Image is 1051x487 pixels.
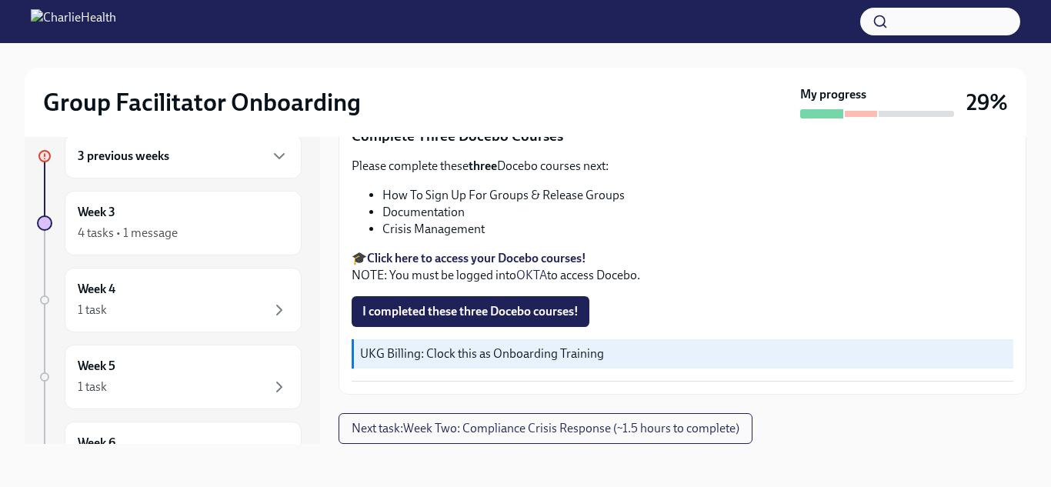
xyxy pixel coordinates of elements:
p: Please complete these Docebo courses next: [352,158,1013,175]
h6: Week 3 [78,204,115,221]
span: Next task : Week Two: Compliance Crisis Response (~1.5 hours to complete) [352,421,739,436]
a: Week 41 task [37,268,302,332]
p: UKG Billing: Clock this as Onboarding Training [360,345,1007,362]
h3: 29% [966,88,1008,116]
div: 1 task [78,379,107,395]
h2: Group Facilitator Onboarding [43,87,361,118]
h6: Week 6 [78,435,115,452]
li: Crisis Management [382,221,1013,238]
a: OKTA [516,268,547,282]
p: 🎓 NOTE: You must be logged into to access Docebo. [352,250,1013,284]
h6: Week 4 [78,281,115,298]
strong: My progress [800,86,866,103]
li: Documentation [382,204,1013,221]
button: I completed these three Docebo courses! [352,296,589,327]
h6: Week 5 [78,358,115,375]
div: 1 task [78,302,107,319]
div: 4 tasks • 1 message [78,225,178,242]
button: Next task:Week Two: Compliance Crisis Response (~1.5 hours to complete) [339,413,752,444]
li: How To Sign Up For Groups & Release Groups [382,187,1013,204]
div: 3 previous weeks [65,134,302,178]
strong: three [469,158,497,173]
a: Week 34 tasks • 1 message [37,191,302,255]
a: Week 51 task [37,345,302,409]
h6: 3 previous weeks [78,148,169,165]
a: Click here to access your Docebo courses! [367,251,586,265]
span: I completed these three Docebo courses! [362,304,579,319]
img: CharlieHealth [31,9,116,34]
a: Week 6 [37,422,302,486]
